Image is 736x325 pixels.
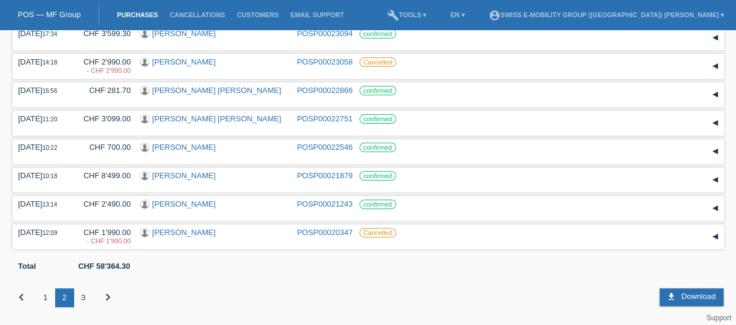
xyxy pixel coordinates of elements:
label: confirmed [359,171,396,181]
div: [DATE] [18,29,66,38]
span: 12:09 [42,230,57,236]
a: [PERSON_NAME] [152,199,216,208]
a: Cancellations [164,11,231,18]
a: account_circleSwiss E-Mobility Group ([GEOGRAPHIC_DATA]) [PERSON_NAME] ▾ [483,11,730,18]
div: [DATE] [18,57,66,66]
label: Cancelled [359,57,397,67]
div: 2 [55,288,74,307]
div: expand/collapse [706,171,724,189]
a: [PERSON_NAME] [PERSON_NAME] [152,86,281,95]
div: [DATE] [18,228,66,237]
a: [PERSON_NAME] [152,29,216,38]
a: POSP00023058 [297,57,353,66]
i: build [387,9,399,21]
div: expand/collapse [706,114,724,132]
div: CHF 1'990.00 [75,228,131,246]
span: 14:18 [42,59,57,66]
span: 16:56 [42,88,57,94]
i: chevron_left [14,290,28,304]
span: 10:18 [42,173,57,179]
a: [PERSON_NAME] [PERSON_NAME] [152,114,281,123]
div: [DATE] [18,199,66,208]
label: Cancelled [359,228,397,237]
label: confirmed [359,86,396,95]
a: Email Support [285,11,350,18]
a: POSP00021243 [297,199,353,208]
a: POS — MF Group [18,10,81,19]
div: [DATE] [18,114,66,123]
div: expand/collapse [706,29,724,47]
div: CHF 700.00 [75,143,131,152]
b: CHF 58'364.30 [78,262,130,271]
div: CHF 2'990.00 [75,57,131,75]
span: Download [681,292,716,301]
a: EN ▾ [444,11,470,18]
div: expand/collapse [706,86,724,104]
span: 13:14 [42,201,57,208]
i: account_circle [489,9,501,21]
div: CHF 8'499.00 [75,171,131,180]
div: [DATE] [18,86,66,95]
a: [PERSON_NAME] [152,143,216,152]
label: confirmed [359,143,396,152]
i: chevron_right [101,290,115,304]
a: POSP00020347 [297,228,353,237]
div: 24.04.2025 / gemäss Dario [75,237,131,244]
div: CHF 3'599.30 [75,29,131,38]
div: 3 [74,288,93,307]
div: expand/collapse [706,199,724,217]
a: download Download [659,288,724,306]
div: CHF 281.70 [75,86,131,95]
div: expand/collapse [706,228,724,246]
a: POSP00021879 [297,171,353,180]
div: 1 [36,288,55,307]
div: expand/collapse [706,57,724,75]
a: [PERSON_NAME] [152,57,216,66]
span: 11:20 [42,116,57,123]
label: confirmed [359,114,396,124]
span: 17:34 [42,31,57,37]
div: CHF 2'490.00 [75,199,131,208]
div: expand/collapse [706,143,724,160]
a: Customers [231,11,285,18]
a: [PERSON_NAME] [152,171,216,180]
div: CHF 3'099.00 [75,114,131,123]
a: POSP00022751 [297,114,353,123]
a: [PERSON_NAME] [152,228,216,237]
label: confirmed [359,29,396,38]
a: buildTools ▾ [381,11,433,18]
span: 10:22 [42,144,57,151]
i: download [667,292,676,301]
a: POSP00023094 [297,29,353,38]
a: Support [706,314,731,322]
div: [DATE] [18,171,66,180]
div: [DATE] [18,143,66,152]
b: Total [18,262,36,271]
label: confirmed [359,199,396,209]
div: 16.06.2025 / Mail von Vera [75,67,131,74]
a: POSP00022866 [297,86,353,95]
a: Purchases [111,11,164,18]
a: POSP00022546 [297,143,353,152]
